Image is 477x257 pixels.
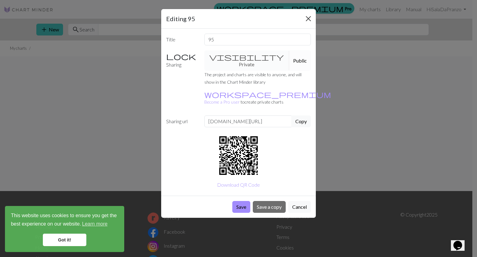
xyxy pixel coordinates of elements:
[288,201,311,213] button: Cancel
[43,234,86,246] a: dismiss cookie message
[5,206,124,252] div: cookieconsent
[253,201,286,213] button: Save a copy
[289,50,311,71] button: Public
[291,115,311,127] button: Copy
[303,14,313,24] button: Close
[451,232,471,251] iframe: chat widget
[162,115,201,127] label: Sharing url
[162,34,201,45] label: Title
[81,219,108,229] a: learn more about cookies
[204,92,331,105] small: to create private charts
[162,50,201,71] label: Sharing
[213,179,264,191] button: Download QR Code
[11,212,118,229] span: This website uses cookies to ensure you get the best experience on our website.
[232,201,250,213] button: Save
[204,72,302,85] small: The project and charts are visible to anyone, and will show in the Chart Minder library
[204,90,331,99] span: workspace_premium
[166,14,195,23] h5: Editing 95
[204,92,331,105] a: Become a Pro user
